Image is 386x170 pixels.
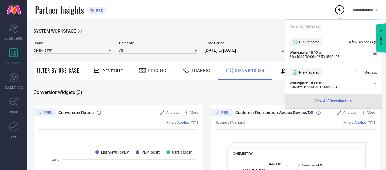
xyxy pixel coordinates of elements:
span: More [190,110,198,115]
span: View All 3 Downloads [314,99,348,104]
span: Partner Insights [35,4,84,16]
div: Open download list [334,4,345,15]
span: File Prepared [299,71,319,75]
span: SCORECARDS [5,36,23,40]
span: a few seconds ago [349,40,377,44]
text: : 6.0 % [302,163,322,167]
span: Conversion Ratios [58,110,94,115]
span: Analyse [166,110,179,115]
span: CHEMISTRY [233,151,253,156]
text: : 3.9 % [269,163,282,166]
input: Select time period [205,47,287,54]
div: Premium [211,109,233,118]
text: PDPToCart [142,150,160,154]
span: 4 minutes ago [356,71,377,75]
span: PRO [94,8,103,13]
span: Workspace - 10:08-am - 68a3ffb0c54a0d0a6afd068e [290,81,371,89]
a: View All3Downloads [314,99,353,104]
span: | [374,120,375,125]
span: TRENDS [9,110,19,114]
span: Filter By Use-Case [37,67,79,74]
tspan: Web [269,163,274,166]
span: | [197,120,198,125]
span: Revenue [102,68,123,73]
span: SYSTEM WORKSPACE [34,29,76,33]
a: Download [373,81,377,89]
text: CartToOrder [172,150,192,154]
span: More [367,110,375,115]
svg: Zoom [160,110,164,115]
span: Pricing [148,68,167,73]
span: Filters Applied [166,120,190,125]
text: 40 % [52,158,59,161]
text: List ViewsToPDP [101,150,129,154]
span: Revenue (% share) [215,120,245,125]
div: Open download page [314,99,353,104]
a: Download [373,50,377,59]
tspan: Unknown [302,163,314,167]
svg: Zoom [337,110,341,115]
span: Category [119,41,197,45]
span: SUGGESTIONS [5,85,23,90]
span: Filters Applied [343,120,367,125]
span: Recently Added ( 2 ) [290,24,321,29]
span: Traffic [191,68,210,73]
span: Analyse [343,110,356,115]
span: File Prepared [299,40,319,44]
span: Time Period [205,41,287,45]
span: FWD [11,134,17,139]
div: Premium [34,109,56,118]
span: Customer Distribution Across Device/OS [235,110,313,115]
span: Conversion [235,68,265,73]
span: WORKSPACE [5,61,22,65]
span: Workspace - 10:12-am - 68a4009f8906a06534500e25 [290,50,371,59]
span: Brand [34,41,111,45]
span: Conversion Widgets ( 3 ) [34,89,82,95]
